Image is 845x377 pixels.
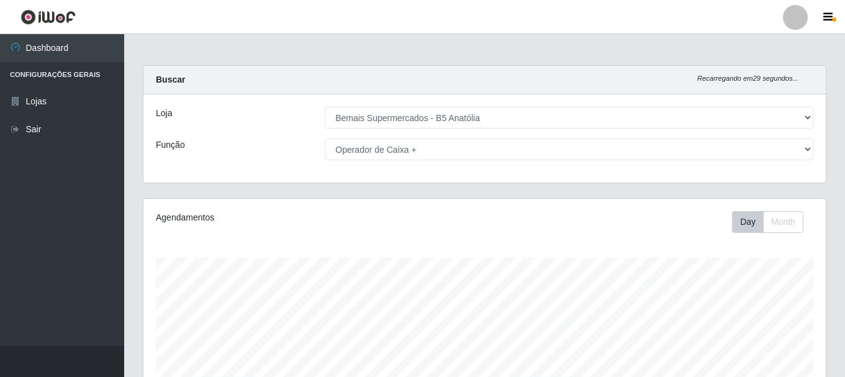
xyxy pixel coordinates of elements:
[20,9,76,25] img: CoreUI Logo
[732,211,764,233] button: Day
[732,211,813,233] div: Toolbar with button groups
[763,211,803,233] button: Month
[156,139,185,152] label: Função
[156,75,185,84] strong: Buscar
[732,211,803,233] div: First group
[697,75,798,82] i: Recarregando em 29 segundos...
[156,107,172,120] label: Loja
[156,211,419,224] div: Agendamentos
